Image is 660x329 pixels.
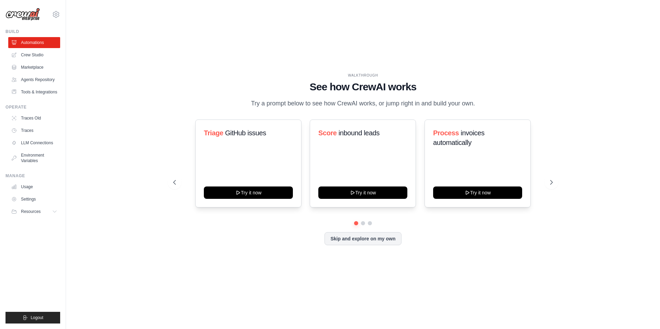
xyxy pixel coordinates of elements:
button: Try it now [318,186,407,199]
span: invoices automatically [433,129,484,146]
a: Usage [8,181,60,192]
div: Build [5,29,60,34]
button: Try it now [433,186,522,199]
div: Operate [5,104,60,110]
button: Skip and explore on my own [324,232,401,245]
span: GitHub issues [225,129,266,137]
a: Agents Repository [8,74,60,85]
div: Manage [5,173,60,179]
span: Score [318,129,337,137]
span: inbound leads [339,129,379,137]
a: Traces [8,125,60,136]
a: Automations [8,37,60,48]
span: Resources [21,209,41,214]
a: Tools & Integrations [8,87,60,98]
span: Process [433,129,459,137]
a: Crew Studio [8,49,60,60]
p: Try a prompt below to see how CrewAI works, or jump right in and build your own. [247,99,478,109]
a: Marketplace [8,62,60,73]
a: Environment Variables [8,150,60,166]
button: Logout [5,312,60,324]
button: Resources [8,206,60,217]
a: Settings [8,194,60,205]
span: Triage [204,129,223,137]
img: Logo [5,8,40,21]
span: Logout [31,315,43,320]
button: Try it now [204,186,293,199]
h1: See how CrewAI works [173,81,553,93]
div: WALKTHROUGH [173,73,553,78]
a: LLM Connections [8,137,60,148]
a: Traces Old [8,113,60,124]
